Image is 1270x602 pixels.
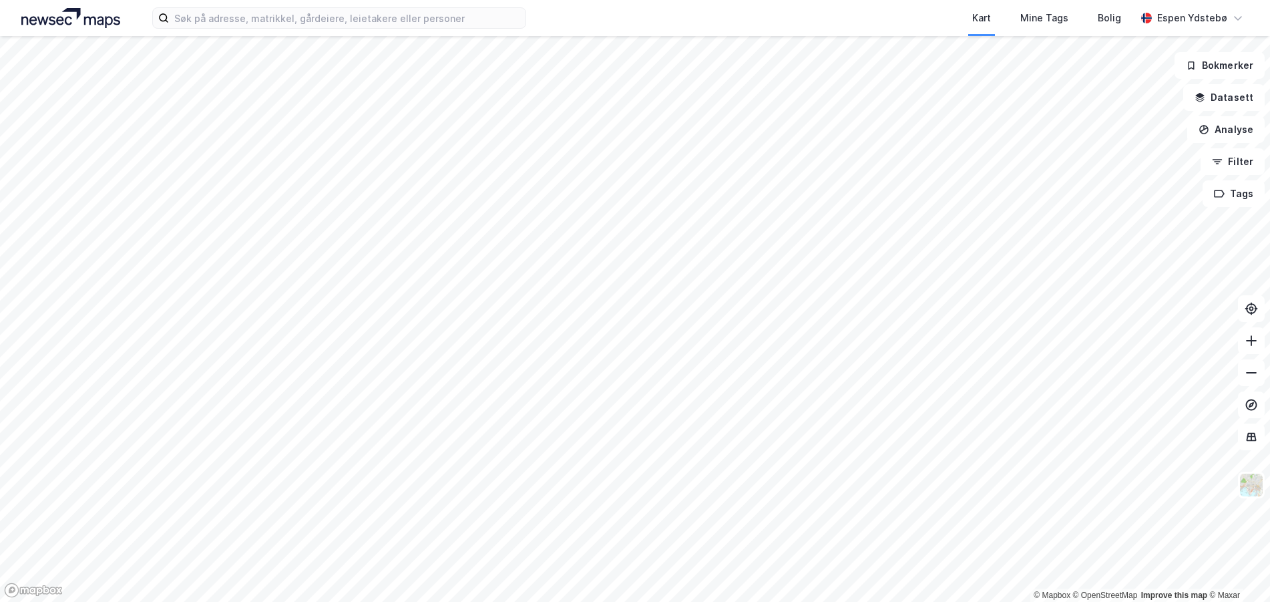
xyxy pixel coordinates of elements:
div: Mine Tags [1020,10,1068,26]
div: Kontrollprogram for chat [1203,538,1270,602]
iframe: Chat Widget [1203,538,1270,602]
img: Z [1239,472,1264,498]
button: Bokmerker [1175,52,1265,79]
img: logo.a4113a55bc3d86da70a041830d287a7e.svg [21,8,120,28]
div: Bolig [1098,10,1121,26]
input: Søk på adresse, matrikkel, gårdeiere, leietakere eller personer [169,8,525,28]
button: Analyse [1187,116,1265,143]
button: Filter [1201,148,1265,175]
a: Mapbox [1034,591,1070,600]
div: Kart [972,10,991,26]
a: OpenStreetMap [1073,591,1138,600]
a: Improve this map [1141,591,1207,600]
button: Datasett [1183,84,1265,111]
a: Mapbox homepage [4,583,63,598]
button: Tags [1203,180,1265,207]
div: Espen Ydstebø [1157,10,1227,26]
